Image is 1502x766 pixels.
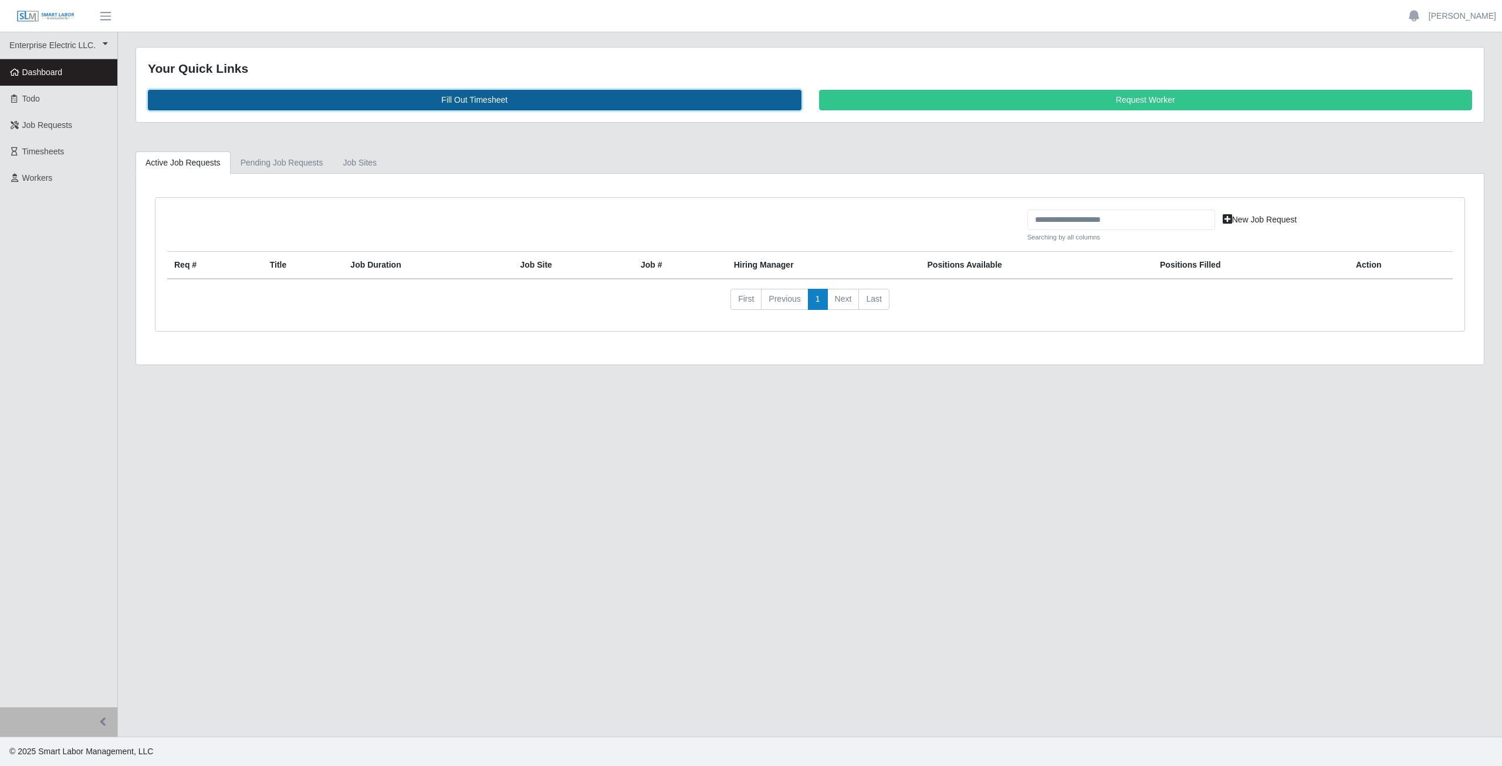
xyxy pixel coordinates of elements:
span: © 2025 Smart Labor Management, LLC [9,747,153,756]
a: New Job Request [1215,210,1305,230]
a: Request Worker [819,90,1473,110]
small: Searching by all columns [1027,232,1215,242]
a: Fill Out Timesheet [148,90,801,110]
div: Your Quick Links [148,59,1472,78]
a: Active Job Requests [136,151,231,174]
th: Req # [167,252,263,279]
a: job sites [333,151,387,174]
th: Hiring Manager [727,252,921,279]
th: Job # [634,252,727,279]
a: [PERSON_NAME] [1429,10,1496,22]
span: Workers [22,173,53,183]
span: Timesheets [22,147,65,156]
a: Pending Job Requests [231,151,333,174]
th: Title [263,252,344,279]
span: Todo [22,94,40,103]
th: Job Duration [343,252,513,279]
span: Job Requests [22,120,73,130]
th: Positions Available [921,252,1153,279]
img: SLM Logo [16,10,75,23]
nav: pagination [167,289,1453,319]
a: 1 [808,289,828,310]
th: job site [513,252,634,279]
th: Positions Filled [1153,252,1349,279]
span: Dashboard [22,68,63,77]
th: Action [1349,252,1453,279]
